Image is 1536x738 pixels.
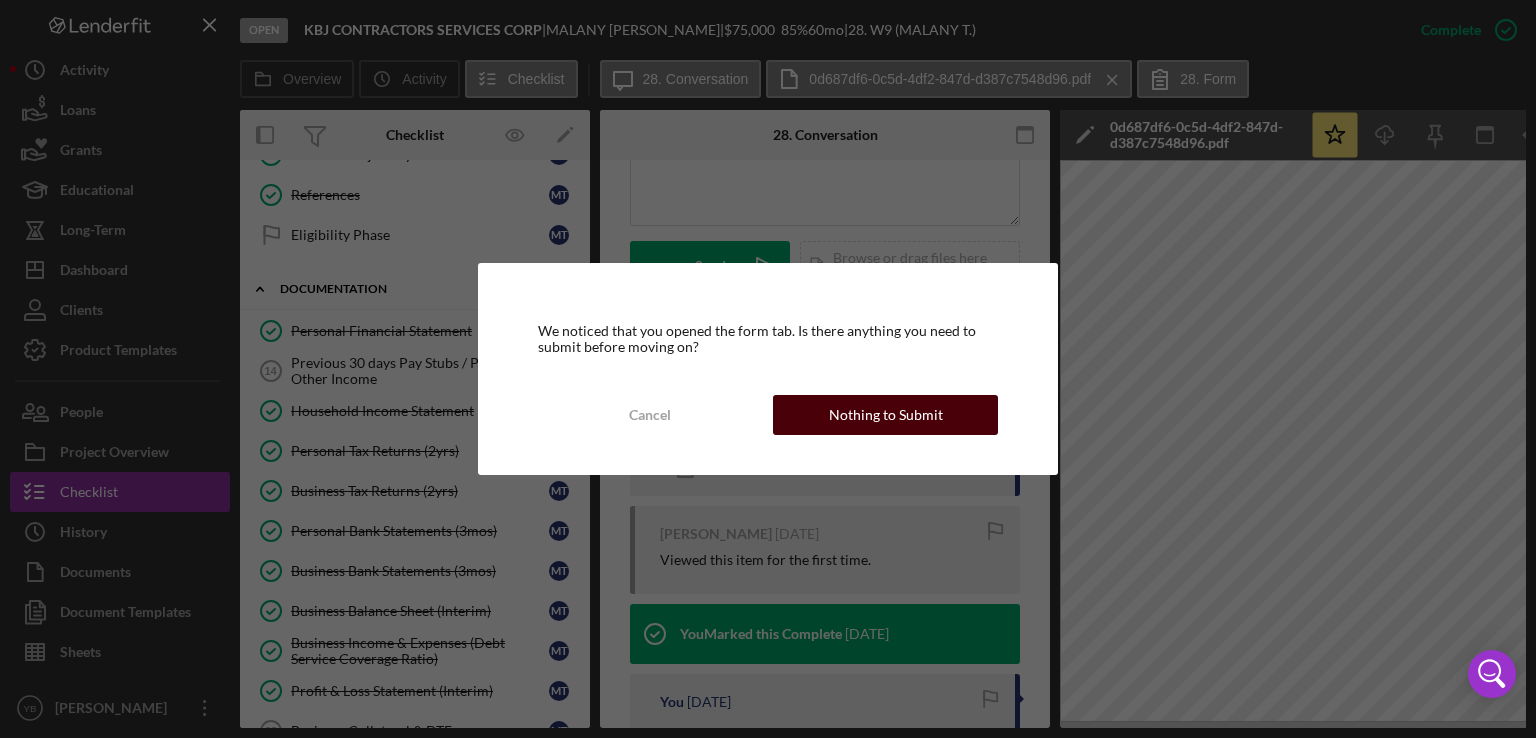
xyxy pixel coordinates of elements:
button: Nothing to Submit [773,395,998,435]
div: We noticed that you opened the form tab. Is there anything you need to submit before moving on? [538,323,999,355]
div: Nothing to Submit [829,395,943,435]
button: Cancel [538,395,763,435]
div: Cancel [629,395,671,435]
div: Open Intercom Messenger [1468,650,1516,698]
